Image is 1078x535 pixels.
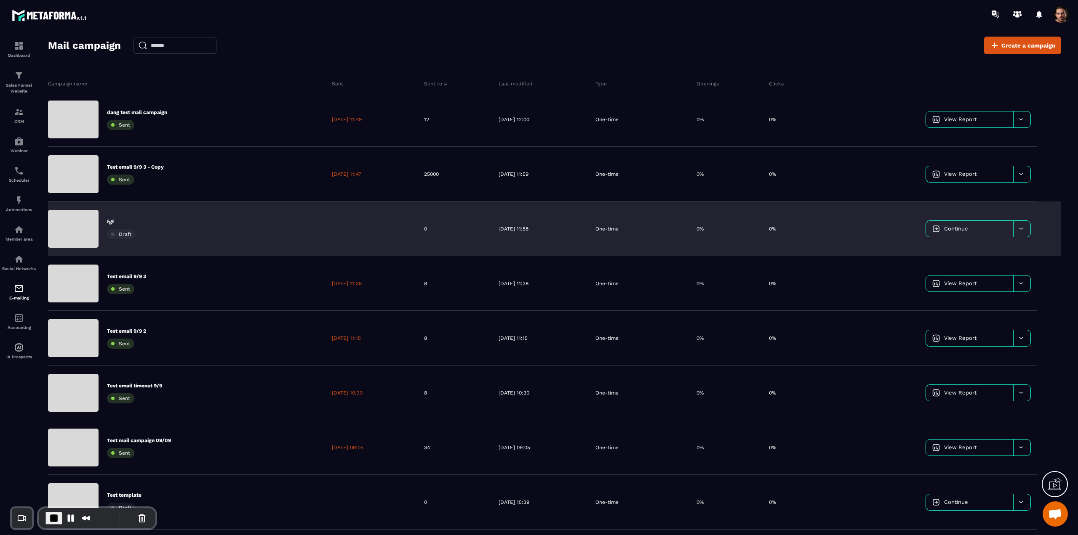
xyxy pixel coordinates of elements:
p: [DATE] 09:05 [499,444,530,451]
span: Sent [119,450,130,456]
img: icon [932,389,940,397]
img: automations [14,195,24,205]
a: View Report [926,330,1013,346]
p: One-time [595,171,619,177]
img: formation [14,107,24,117]
p: [DATE] 12:00 [499,116,529,123]
p: One-time [595,389,619,396]
p: 0% [769,444,776,451]
a: automationsautomationsMember area [2,218,36,248]
p: [DATE] 10:30 [332,389,363,396]
a: View Report [926,111,1013,127]
p: Member area [2,237,36,241]
a: formationformationCRM [2,101,36,130]
p: [DATE] 11:59 [499,171,528,177]
a: Continue [926,494,1013,510]
img: icon [932,498,940,506]
p: 8 [424,389,427,396]
img: icon [932,334,940,342]
p: One-time [595,116,619,123]
p: 0% [696,499,704,506]
p: 0% [769,171,776,177]
p: 0% [696,116,704,123]
p: Test email timeout 9/9 [107,382,162,389]
a: automationsautomationsAutomations [2,189,36,218]
span: Continue [944,225,968,232]
a: View Report [926,385,1013,401]
span: Continue [944,499,968,505]
p: IA Prospects [2,355,36,359]
p: Sent [332,80,343,87]
p: 0% [769,389,776,396]
p: One-time [595,499,619,506]
span: Sent [119,341,130,347]
p: 0 [424,225,427,232]
img: icon [932,225,940,233]
a: accountantaccountantAccounting [2,307,36,336]
p: Webinar [2,148,36,153]
img: formation [14,41,24,51]
p: 0% [769,116,776,123]
p: Test email 9/9 2 [107,328,146,334]
p: Test mail campaign 09/09 [107,437,171,444]
p: 0% [696,335,704,342]
p: 12 [424,116,429,123]
p: Type [595,80,607,87]
p: Openings [696,80,719,87]
p: One-time [595,225,619,232]
a: Continue [926,221,1013,237]
p: 8 [424,335,427,342]
img: automations [14,136,24,146]
p: 0 [424,499,427,506]
span: Create a campaign [1001,41,1056,50]
p: [DATE] 09:05 [332,444,363,451]
span: Sent [119,177,130,183]
span: View Report [944,389,977,396]
p: Last modified [499,80,533,87]
a: social-networksocial-networkSocial Networks [2,248,36,277]
span: View Report [944,280,977,286]
p: [DATE] 11:49 [332,116,362,123]
p: Clicks [769,80,784,87]
p: Social Networks [2,266,36,271]
img: email [14,283,24,294]
img: accountant [14,313,24,323]
a: automationsautomationsWebinar [2,130,36,159]
p: 0% [769,280,776,287]
p: E-mailing [2,296,36,300]
img: icon [932,170,940,178]
p: Dashboard [2,53,36,58]
p: Test template [107,492,141,498]
p: 0% [769,499,776,506]
img: icon [932,116,940,123]
img: automations [14,342,24,352]
p: [DATE] 15:39 [499,499,529,506]
p: One-time [595,444,619,451]
div: Mở cuộc trò chuyện [1043,501,1068,527]
a: View Report [926,440,1013,456]
p: Test email 9/9 3 - Copy [107,164,164,170]
span: Sent [119,395,130,401]
img: icon [932,280,940,287]
p: 0% [696,171,704,177]
p: [DATE] 11:15 [499,335,528,342]
p: [DATE] 11:38 [499,280,528,287]
p: 0% [696,225,704,232]
p: [DATE] 10:30 [499,389,529,396]
p: Campaign name [48,80,87,87]
h2: Mail campaign [48,37,121,54]
span: View Report [944,171,977,177]
p: Accounting [2,325,36,330]
p: 34 [424,444,430,451]
p: One-time [595,280,619,287]
img: automations [14,225,24,235]
p: One-time [595,335,619,342]
a: View Report [926,275,1013,291]
p: 25000 [424,171,439,177]
p: Sent to # [424,80,447,87]
img: formation [14,70,24,80]
img: logo [12,8,88,23]
span: View Report [944,444,977,450]
p: [DATE] 11:58 [499,225,528,232]
img: icon [932,444,940,451]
